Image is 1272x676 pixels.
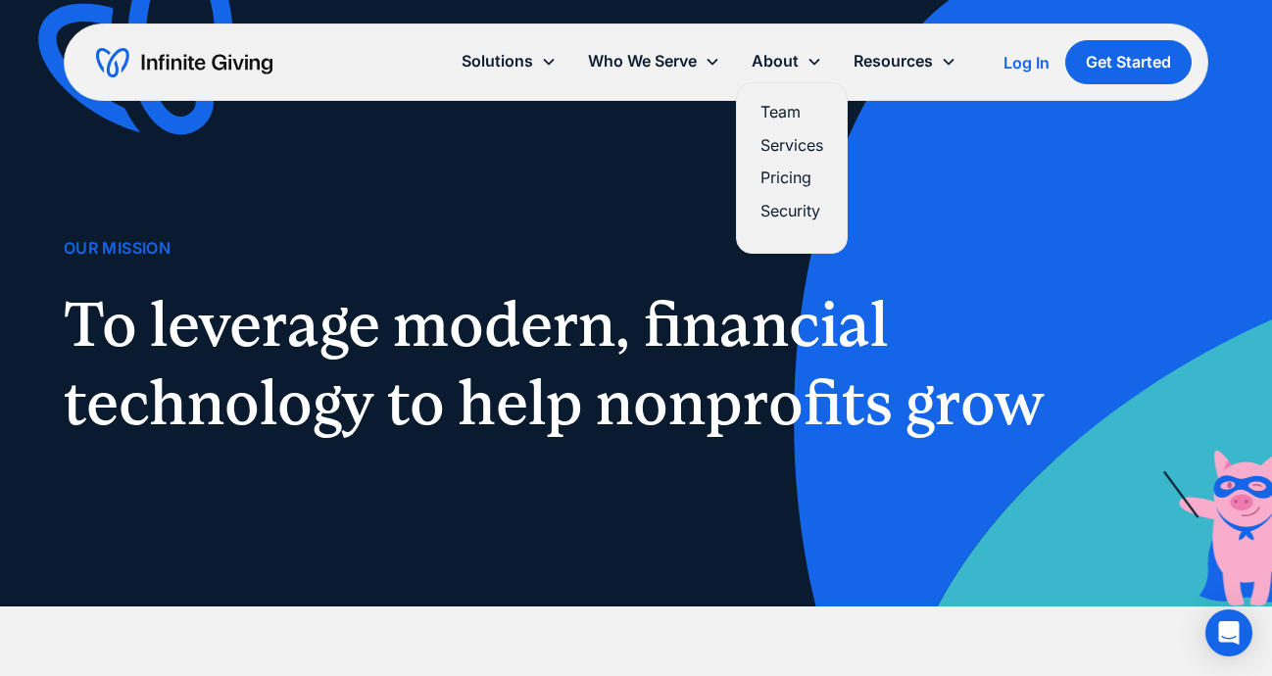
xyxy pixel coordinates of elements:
div: Solutions [462,48,533,74]
div: Resources [854,48,933,74]
div: About [752,48,799,74]
nav: About [736,82,848,254]
div: Open Intercom Messenger [1205,609,1252,656]
a: Log In [1003,51,1050,74]
a: Services [760,132,823,159]
a: home [96,47,272,78]
a: Team [760,99,823,125]
div: Who We Serve [588,48,697,74]
a: Get Started [1065,40,1192,84]
div: About [736,40,838,82]
div: Resources [838,40,972,82]
a: Security [760,198,823,224]
div: Log In [1003,55,1050,71]
div: Our Mission [64,235,171,262]
div: Who We Serve [572,40,736,82]
a: Pricing [760,165,823,191]
div: Solutions [446,40,572,82]
h1: To leverage modern, financial technology to help nonprofits grow [64,285,1067,442]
